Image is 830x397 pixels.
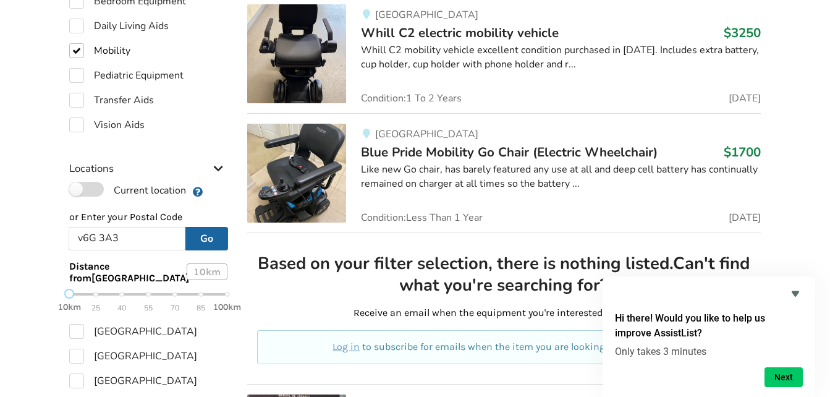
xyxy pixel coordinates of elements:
[91,301,100,315] span: 25
[247,124,346,223] img: mobility-blue pride mobility go chair (electric wheelchair)
[213,302,241,312] strong: 100km
[69,137,227,181] div: Locations
[361,213,483,223] span: Condition: Less Than 1 Year
[272,340,736,354] p: to subscribe for emails when the item you are looking for is available.
[69,68,184,83] label: Pediatric Equipment
[788,286,803,301] button: Hide survey
[615,311,803,341] h2: Hi there! Would you like to help us improve AssistList?
[257,306,751,320] p: Receive an email when the equipment you're interested in is listed!
[69,210,227,224] p: or Enter your Postal Code
[729,93,761,103] span: [DATE]
[69,260,189,284] span: Distance from [GEOGRAPHIC_DATA]
[69,19,169,33] label: Daily Living Aids
[764,367,803,387] button: Next question
[69,227,185,250] input: Post Code
[247,113,761,233] a: mobility-blue pride mobility go chair (electric wheelchair)[GEOGRAPHIC_DATA]Blue Pride Mobility G...
[724,144,761,160] h3: $1700
[361,24,559,41] span: Whill C2 electric mobility vehicle
[117,301,126,315] span: 40
[69,93,154,108] label: Transfer Aids
[185,227,228,250] button: Go
[69,374,197,388] label: [GEOGRAPHIC_DATA]
[375,8,478,22] span: [GEOGRAPHIC_DATA]
[69,43,130,58] label: Mobility
[144,301,153,315] span: 55
[69,117,145,132] label: Vision Aids
[361,93,462,103] span: Condition: 1 To 2 Years
[724,25,761,41] h3: $3250
[361,163,761,191] div: Like new Go chair, has barely featured any use at all and deep cell battery has continually remai...
[171,301,179,315] span: 70
[615,286,803,387] div: Hi there! Would you like to help us improve AssistList?
[332,341,360,352] a: Log in
[361,143,658,161] span: Blue Pride Mobility Go Chair (Electric Wheelchair)
[58,302,81,312] strong: 10km
[361,43,761,72] div: Whill C2 mobility vehicle excellent condition purchased in [DATE]. Includes extra battery, cup ho...
[247,4,346,103] img: mobility-whill c2 electric mobility vehicle
[69,349,197,364] label: [GEOGRAPHIC_DATA]
[729,213,761,223] span: [DATE]
[615,346,803,357] p: Only takes 3 minutes
[69,324,197,339] label: [GEOGRAPHIC_DATA]
[197,301,205,315] span: 85
[375,127,478,141] span: [GEOGRAPHIC_DATA]
[257,253,751,297] h2: Based on your filter selection, there is nothing listed. Can't find what you're searching for?
[187,263,227,280] div: 10 km
[69,182,186,198] label: Current location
